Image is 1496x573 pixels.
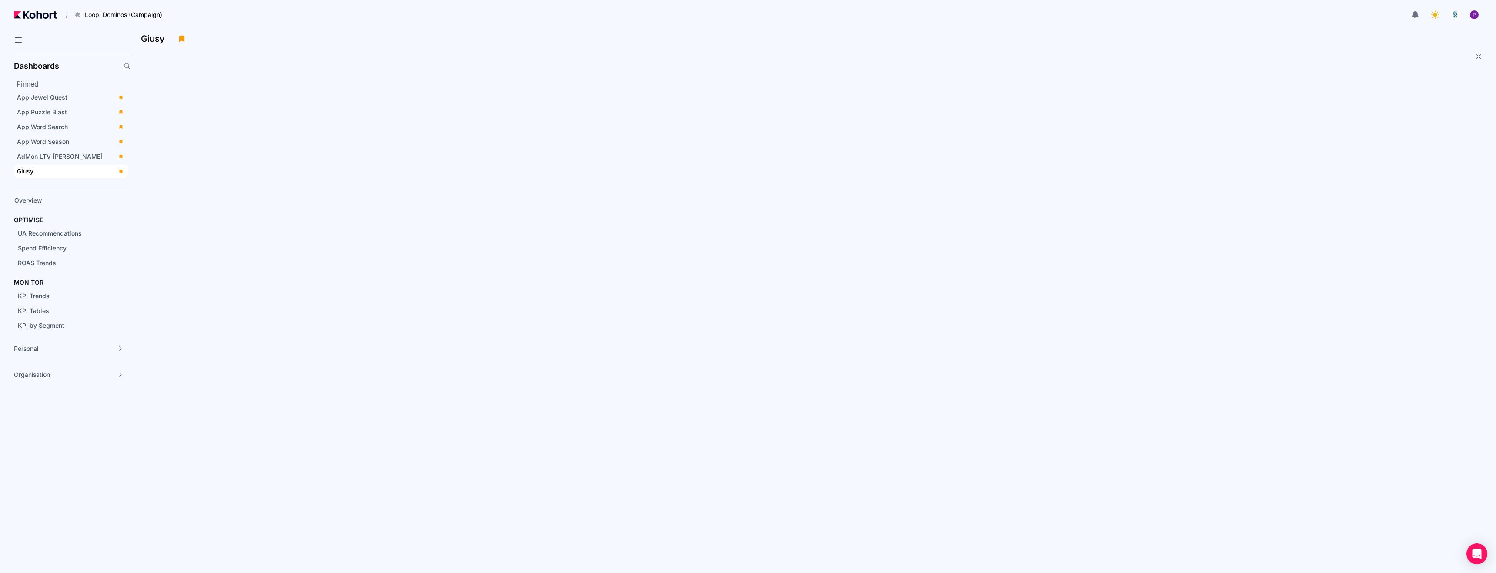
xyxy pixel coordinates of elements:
h3: Giusy [141,34,170,43]
h4: MONITOR [14,278,43,287]
span: AdMon LTV [PERSON_NAME] [17,153,103,160]
span: ROAS Trends [18,259,56,267]
div: Open Intercom Messenger [1466,543,1487,564]
span: Personal [14,344,38,353]
span: KPI Trends [18,292,50,300]
a: Spend Efficiency [15,242,116,255]
button: Fullscreen [1475,53,1482,60]
span: Giusy [17,167,33,175]
h2: Dashboards [14,62,59,70]
a: App Word Season [14,135,128,148]
a: UA Recommendations [15,227,116,240]
h2: Pinned [17,79,130,89]
a: ROAS Trends [15,257,116,270]
a: Giusy [14,165,128,178]
a: AdMon LTV [PERSON_NAME] [14,150,128,163]
span: Organisation [14,370,50,379]
a: KPI by Segment [15,319,116,332]
span: KPI by Segment [18,322,64,329]
span: App Word Season [17,138,69,145]
span: UA Recommendations [18,230,82,237]
a: KPI Trends [15,290,116,303]
a: App Jewel Quest [14,91,128,104]
a: App Word Search [14,120,128,133]
a: App Puzzle Blast [14,106,128,119]
img: logo_logo_images_1_20240607072359498299_20240828135028712857.jpeg [1451,10,1459,19]
a: KPI Tables [15,304,116,317]
button: Loop: Dominos (Campaign) [70,7,171,22]
span: Overview [14,197,42,204]
img: Kohort logo [14,11,57,19]
h4: OPTIMISE [14,216,43,224]
a: Overview [11,194,116,207]
span: App Puzzle Blast [17,108,67,116]
span: KPI Tables [18,307,49,314]
span: Loop: Dominos (Campaign) [85,10,162,19]
span: Spend Efficiency [18,244,67,252]
span: App Word Search [17,123,68,130]
span: App Jewel Quest [17,93,67,101]
span: / [59,10,68,20]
